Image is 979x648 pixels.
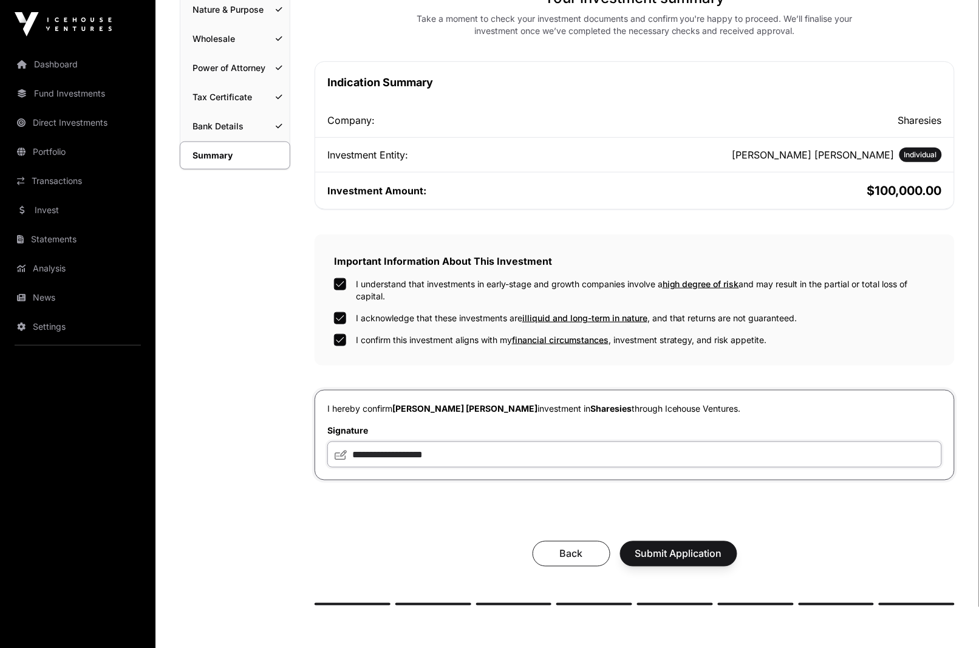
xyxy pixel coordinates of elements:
span: Back [548,547,595,561]
button: Back [533,541,610,567]
span: Submit Application [635,547,722,561]
label: I understand that investments in early-stage and growth companies involve a and may result in the... [356,278,935,302]
button: Submit Application [620,541,737,567]
span: Sharesies [590,403,632,414]
iframe: Chat Widget [918,590,979,648]
img: Icehouse Ventures Logo [15,12,112,36]
a: Dashboard [10,51,146,78]
span: Individual [904,150,937,160]
a: Analysis [10,255,146,282]
a: Summary [180,142,290,169]
label: I confirm this investment aligns with my , investment strategy, and risk appetite. [356,334,767,346]
span: financial circumstances [512,335,609,345]
a: News [10,284,146,311]
a: Invest [10,197,146,223]
a: Wholesale [180,26,290,52]
label: Signature [327,425,942,437]
a: Transactions [10,168,146,194]
a: Direct Investments [10,109,146,136]
span: high degree of risk [663,279,739,289]
div: Take a moment to check your investment documents and confirm you're happy to proceed. We’ll final... [401,13,868,37]
a: Statements [10,226,146,253]
a: Fund Investments [10,80,146,107]
span: illiquid and long-term in nature [522,313,647,323]
h2: $100,000.00 [637,182,942,199]
p: I hereby confirm investment in through Icehouse Ventures. [327,403,942,415]
a: Bank Details [180,113,290,140]
span: Investment Amount: [327,185,426,197]
label: I acknowledge that these investments are , and that returns are not guaranteed. [356,312,797,324]
a: Settings [10,313,146,340]
h2: Important Information About This Investment [334,254,935,268]
div: Investment Entity: [327,148,632,162]
h2: [PERSON_NAME] [PERSON_NAME] [732,148,895,162]
h1: Indication Summary [327,74,942,91]
div: Company: [327,113,632,128]
span: [PERSON_NAME] [PERSON_NAME] [392,403,537,414]
a: Power of Attorney [180,55,290,81]
h2: Sharesies [637,113,942,128]
a: Portfolio [10,138,146,165]
a: Tax Certificate [180,84,290,111]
